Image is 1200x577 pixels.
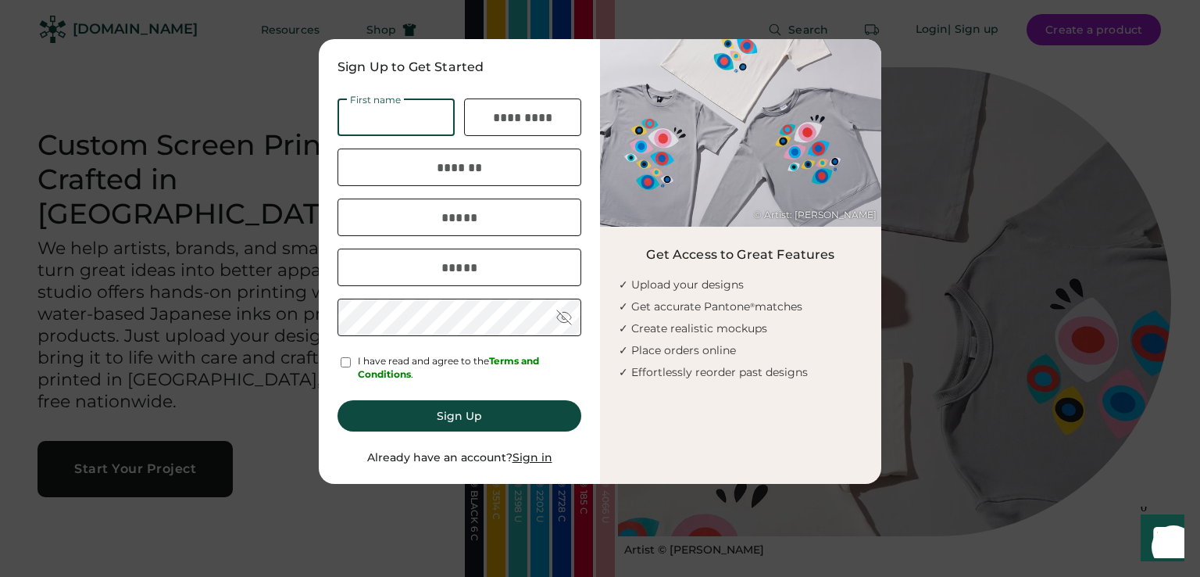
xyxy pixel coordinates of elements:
iframe: Front Chat [1126,507,1193,574]
div: Already have an account? [367,450,552,466]
sup: ® [750,302,755,309]
img: Web-Rendered_Studio-3.jpg [600,39,881,227]
div: ✓ Upload your designs ✓ Get accurate Pantone matches ✓ Create realistic mockups ✓ Place orders on... [619,274,881,383]
div: Sign Up to Get Started [337,58,581,77]
div: Get Access to Great Features [646,245,834,264]
font: Terms and Conditions [358,355,541,380]
div: I have read and agree to the . [358,355,581,382]
u: Sign in [512,450,552,464]
button: Sign Up [337,400,581,432]
div: © Artist: [PERSON_NAME] [754,209,877,222]
div: First name [347,95,404,105]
